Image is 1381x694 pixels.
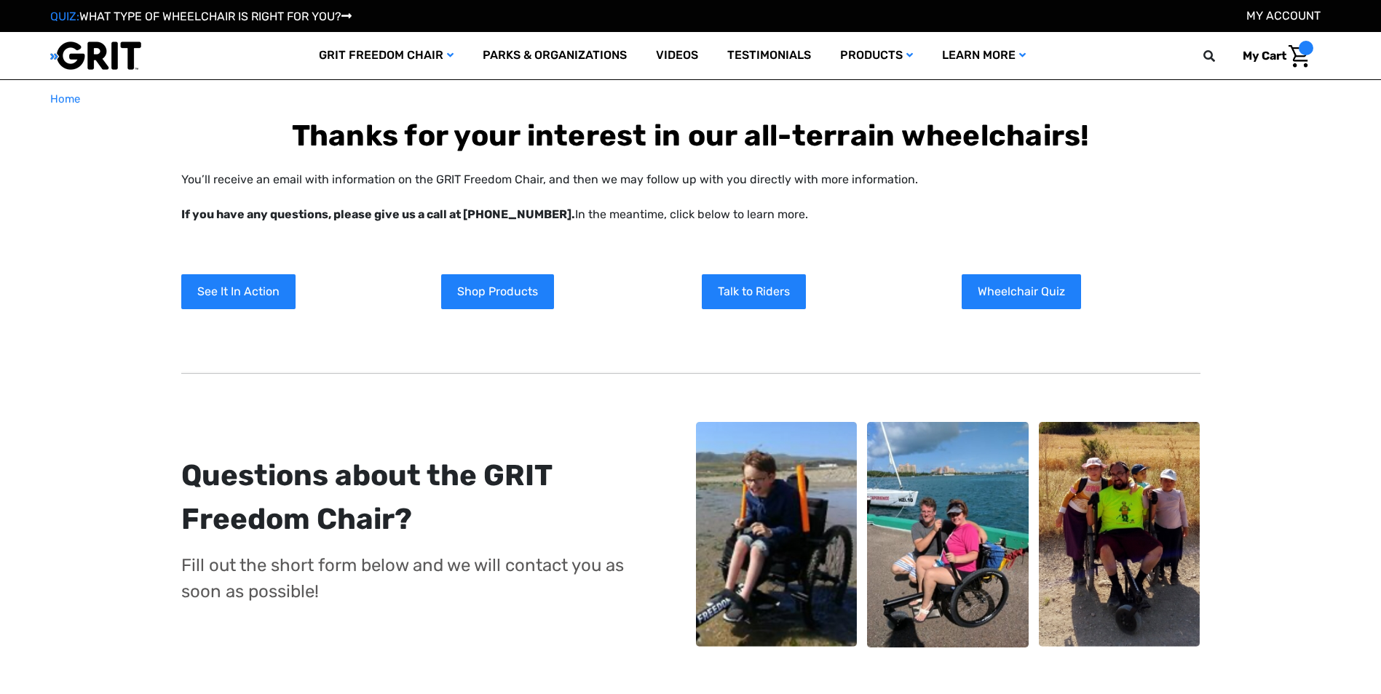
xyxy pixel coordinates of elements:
a: Account [1246,9,1321,23]
img: GRIT All-Terrain Wheelchair and Mobility Equipment [50,41,141,71]
a: GRIT Freedom Chair [304,32,468,79]
a: Talk to Riders [702,274,806,309]
span: QUIZ: [50,9,79,23]
a: Testimonials [713,32,826,79]
img: Cart [1289,45,1310,68]
a: Videos [641,32,713,79]
a: Products [826,32,927,79]
div: Questions about the GRIT Freedom Chair? [181,454,641,541]
input: Search [1210,41,1232,71]
a: See It In Action [181,274,296,309]
a: Parks & Organizations [468,32,641,79]
nav: Breadcrumb [50,91,1331,108]
span: Home [50,92,80,105]
b: Thanks for your interest in our all-terrain wheelchairs! [292,119,1090,153]
a: Cart with 0 items [1232,41,1313,71]
strong: If you have any questions, please give us a call at [PHONE_NUMBER]. [181,207,575,221]
a: Home [50,91,80,108]
a: Shop Products [441,274,554,309]
p: You’ll receive an email with information on the GRIT Freedom Chair, and then we may follow up wit... [181,171,1200,223]
span: My Cart [1243,49,1286,63]
a: Wheelchair Quiz [962,274,1081,309]
a: QUIZ:WHAT TYPE OF WHEELCHAIR IS RIGHT FOR YOU? [50,9,352,23]
a: Learn More [927,32,1040,79]
p: Fill out the short form below and we will contact you as soon as possible! [181,552,641,605]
